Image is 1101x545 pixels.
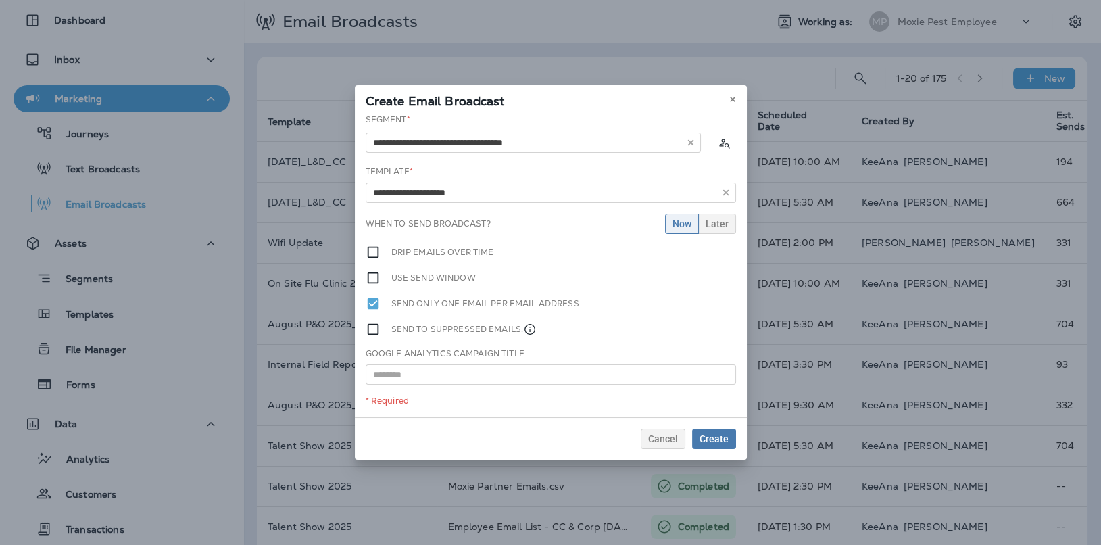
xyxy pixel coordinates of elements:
[391,270,476,285] label: Use send window
[672,219,691,229] span: Now
[366,218,491,229] label: When to send broadcast?
[366,348,524,359] label: Google Analytics Campaign Title
[391,296,579,311] label: Send only one email per email address
[698,214,736,234] button: Later
[366,114,410,125] label: Segment
[355,85,747,114] div: Create Email Broadcast
[366,166,413,177] label: Template
[692,429,736,449] button: Create
[648,434,678,444] span: Cancel
[665,214,699,234] button: Now
[391,245,494,260] label: Drip emails over time
[366,396,736,406] div: * Required
[641,429,685,449] button: Cancel
[391,322,537,337] label: Send to suppressed emails.
[706,219,729,229] span: Later
[712,131,736,155] button: Calculate the estimated number of emails to be sent based on selected segment. (This could take a...
[700,434,729,444] span: Create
